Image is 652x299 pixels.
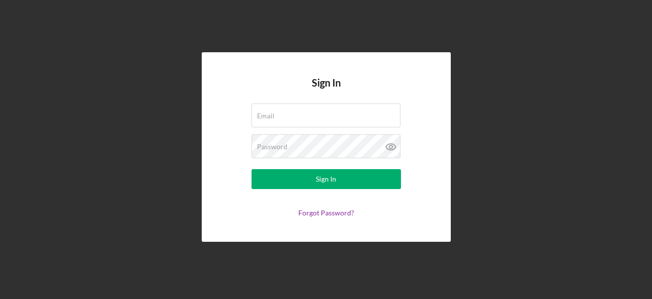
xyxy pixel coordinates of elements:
[298,208,354,217] a: Forgot Password?
[257,143,287,151] label: Password
[312,77,341,103] h4: Sign In
[316,169,336,189] div: Sign In
[252,169,401,189] button: Sign In
[257,112,274,120] label: Email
